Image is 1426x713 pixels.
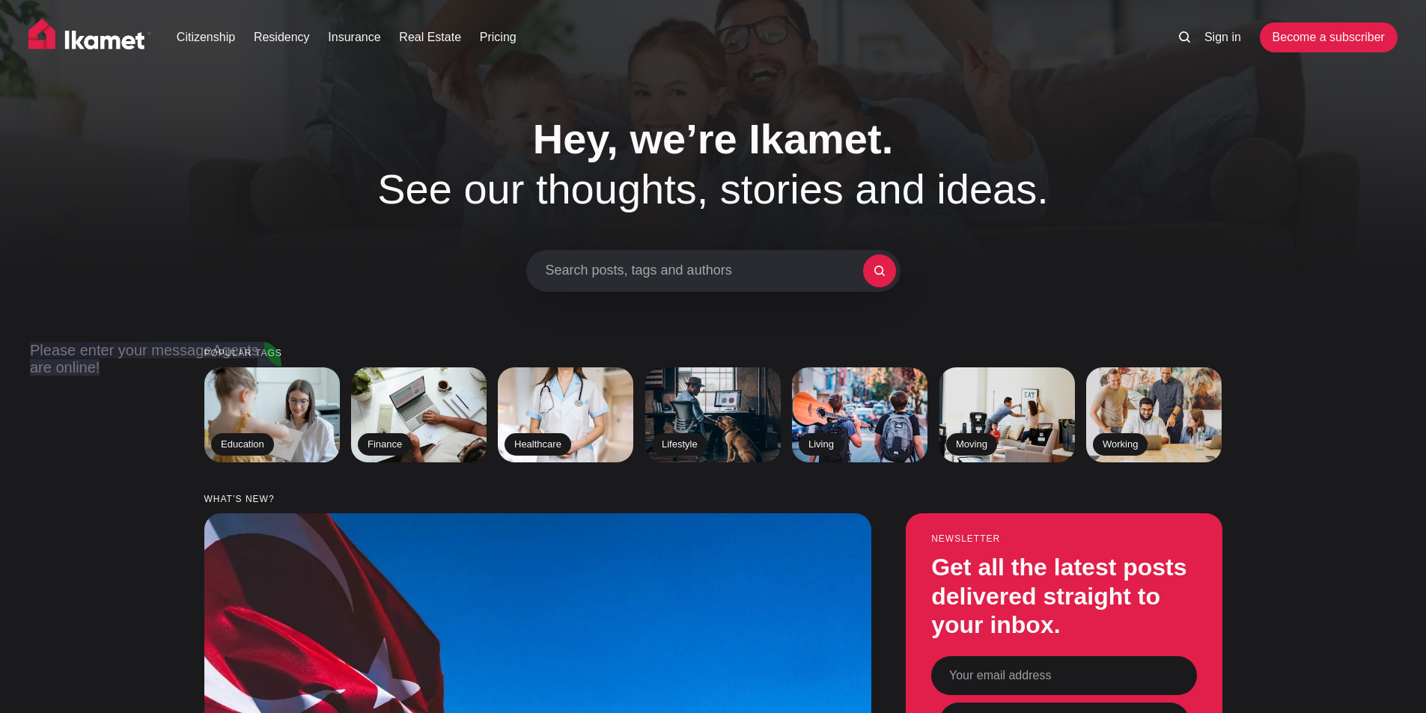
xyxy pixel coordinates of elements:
small: What’s new? [204,495,1222,504]
h2: Healthcare [505,434,571,456]
a: Sign in [1204,28,1241,46]
a: Insurance [328,28,380,46]
a: Living [792,367,927,462]
h2: Living [799,434,844,456]
a: Moving [939,367,1075,462]
h2: Moving [946,434,997,456]
span: Search posts, tags and authors [546,263,863,279]
h2: Working [1093,434,1148,456]
a: Working [1086,367,1222,462]
h2: Finance [358,434,412,456]
a: Education [204,367,340,462]
input: Your email address [931,656,1197,695]
jdiv: Please enter your message [30,342,212,358]
small: Newsletter [931,534,1197,544]
jdiv: Agents are online! [30,342,259,376]
a: Healthcare [498,367,633,462]
img: Ikamet home [28,19,151,56]
a: Pricing [480,28,517,46]
h1: See our thoughts, stories and ideas. [332,114,1095,214]
a: Become a subscriber [1260,22,1398,52]
a: Finance [351,367,487,462]
a: Real Estate [399,28,461,46]
span: Hey, we’re Ikamet. [533,115,893,162]
h2: Lifestyle [652,434,707,456]
a: Lifestyle [645,367,781,462]
a: Residency [254,28,310,46]
h3: Get all the latest posts delivered straight to your inbox. [931,553,1197,639]
a: Citizenship [177,28,235,46]
small: Popular tags [204,349,1222,358]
